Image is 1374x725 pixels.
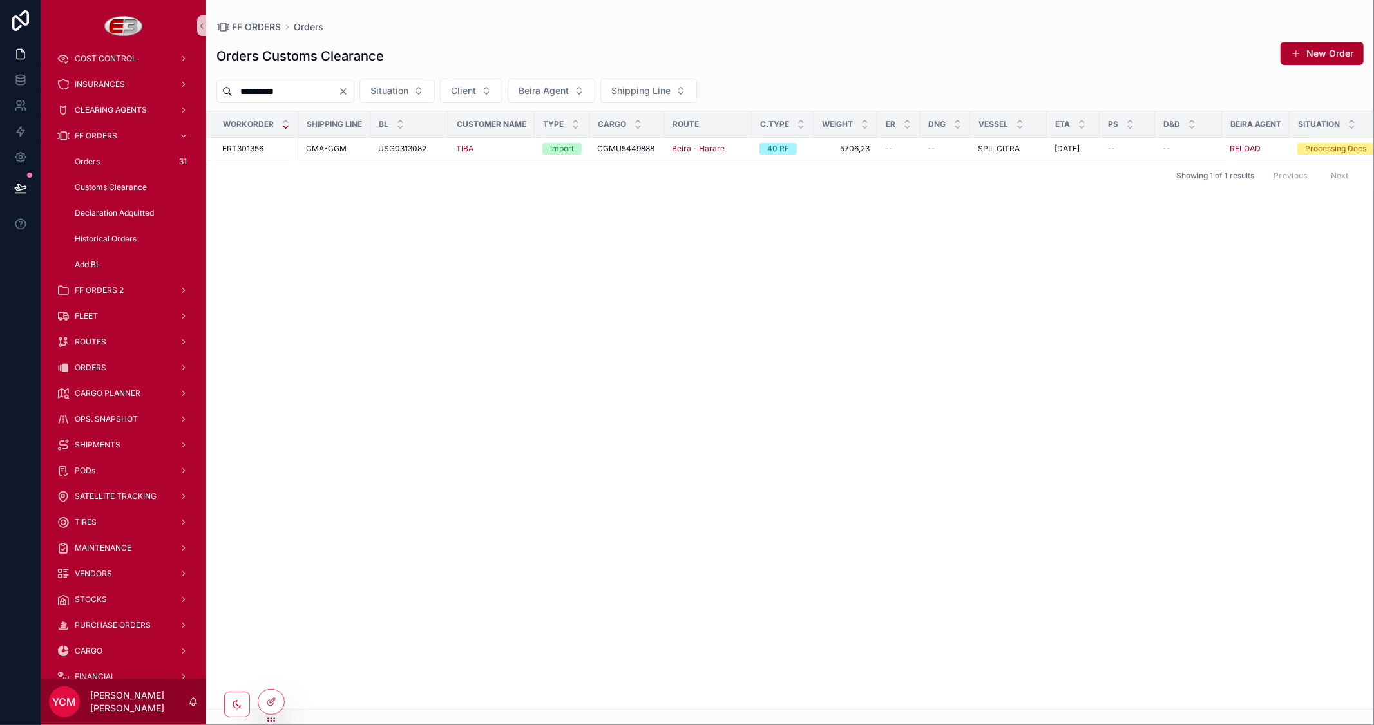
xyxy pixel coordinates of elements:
[1054,144,1092,154] a: [DATE]
[75,156,100,167] span: Orders
[1163,144,1214,154] a: --
[451,84,476,97] span: Client
[75,79,125,89] span: INSURANCES
[379,119,388,129] span: BL
[222,144,291,154] a: ERT301356
[75,414,138,424] span: OPS. SNAPSHOT
[223,119,274,129] span: Workorder
[821,144,870,154] span: 5706,23
[75,388,140,399] span: CARGO PLANNER
[978,144,1039,154] a: SPIL CITRA
[75,234,137,244] span: Historical Orders
[175,154,191,169] div: 31
[64,176,198,199] a: Customs Clearance
[75,259,100,270] span: Add BL
[53,694,77,710] span: YCM
[75,311,98,321] span: FLEET
[978,119,1008,129] span: Vessel
[759,143,806,155] a: 40 RF
[457,119,526,129] span: Customer Name
[508,79,595,103] button: Select Button
[49,485,198,508] a: SATELLITE TRACKING
[49,614,198,637] a: PURCHASE ORDERS
[928,144,935,154] span: --
[49,73,198,96] a: INSURANCES
[672,144,725,154] a: Beira - Harare
[1107,144,1115,154] span: --
[49,433,198,457] a: SHIPMENTS
[542,143,582,155] a: Import
[75,672,115,682] span: FINANCIAL
[1107,144,1147,154] a: --
[378,144,426,154] span: USG0313082
[1163,144,1170,154] span: --
[294,21,323,33] a: Orders
[306,144,347,154] span: CMA-CGM
[359,79,435,103] button: Select Button
[49,305,198,328] a: FLEET
[1281,42,1364,65] button: New Order
[75,594,107,605] span: STOCKS
[1108,119,1118,129] span: PS
[49,124,198,147] a: FF ORDERS
[75,543,131,553] span: MAINTENANCE
[1230,144,1282,154] a: RELOAD
[440,79,502,103] button: Select Button
[49,536,198,560] a: MAINTENANCE
[1054,144,1080,154] span: [DATE]
[1298,119,1340,129] span: Situation
[49,330,198,353] a: ROUTES
[673,119,699,129] span: Route
[75,491,157,502] span: SATELLITE TRACKING
[49,665,198,688] a: FINANCIAL
[49,356,198,379] a: ORDERS
[49,382,198,405] a: CARGO PLANNER
[600,79,697,103] button: Select Button
[49,459,198,482] a: PODs
[49,588,198,611] a: STOCKS
[597,144,656,154] a: CGMU5449888
[378,144,441,154] a: USG0313082
[75,53,137,64] span: COST CONTROL
[216,21,281,33] a: FF ORDERS
[75,620,151,630] span: PURCHASE ORDERS
[456,144,527,154] a: TIBA
[519,84,569,97] span: Beira Agent
[1230,119,1281,129] span: Beira Agent
[456,144,473,154] a: TIBA
[64,253,198,276] a: Add BL
[75,337,106,347] span: ROUTES
[49,639,198,663] a: CARGO
[1163,119,1180,129] span: D&D
[75,517,97,527] span: TIRES
[75,131,117,141] span: FF ORDERS
[1305,143,1366,155] div: Processing Docs
[75,105,147,115] span: CLEARING AGENTS
[1230,144,1261,154] a: RELOAD
[370,84,408,97] span: Situation
[232,21,281,33] span: FF ORDERS
[760,119,789,129] span: C.TYPE
[306,144,363,154] a: CMA-CGM
[611,84,671,97] span: Shipping Line
[885,144,912,154] a: --
[49,408,198,431] a: OPS. SNAPSHOT
[550,143,574,155] div: Import
[1055,119,1070,129] span: ETA
[49,562,198,585] a: VENDORS
[307,119,362,129] span: Shipping Line
[885,144,893,154] span: --
[64,202,198,225] a: Declaration Adquitted
[1176,171,1254,181] span: Showing 1 of 1 results
[49,47,198,70] a: COST CONTROL
[216,47,384,65] h1: Orders Customs Clearance
[64,227,198,250] a: Historical Orders
[49,511,198,534] a: TIRES
[90,689,188,715] p: [PERSON_NAME] [PERSON_NAME]
[598,119,626,129] span: Cargo
[338,86,354,97] button: Clear
[597,144,654,154] span: CGMU5449888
